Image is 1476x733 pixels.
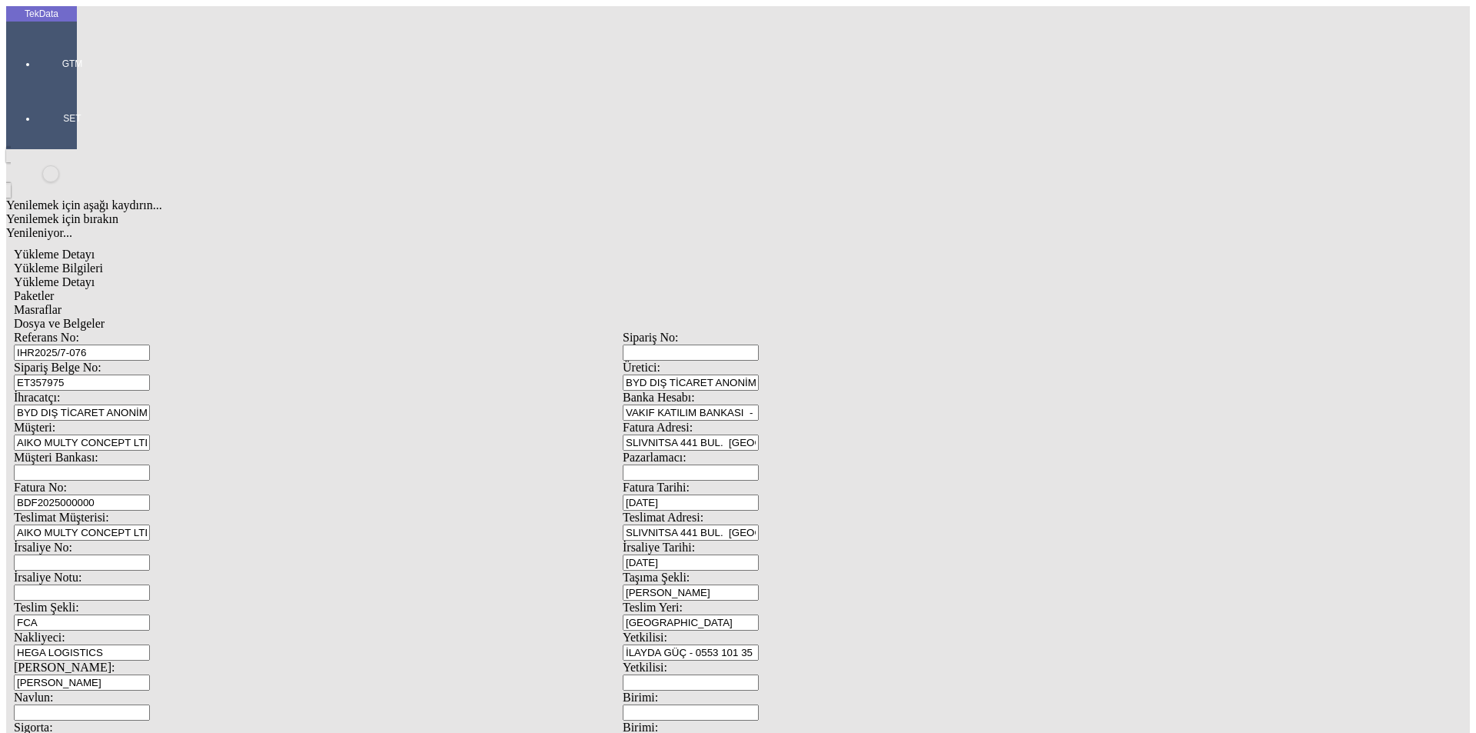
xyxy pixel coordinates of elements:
[14,303,61,316] span: Masraflar
[623,661,667,674] span: Yetkilisi:
[6,226,1239,240] div: Yenileniyor...
[14,289,54,302] span: Paketler
[14,451,98,464] span: Müşteri Bankası:
[14,248,95,261] span: Yükleme Detayı
[6,212,1239,226] div: Yenilemek için bırakın
[14,331,79,344] span: Referans No:
[623,571,690,584] span: Taşıma Şekli:
[14,601,79,614] span: Teslim Şekli:
[623,511,703,524] span: Teslimat Adresi:
[14,571,81,584] span: İrsaliye Notu:
[14,511,109,524] span: Teslimat Müşterisi:
[623,481,690,494] span: Fatura Tarihi:
[623,601,683,614] span: Teslim Yeri:
[14,361,101,374] span: Sipariş Belge No:
[14,541,72,554] span: İrsaliye No:
[6,8,77,20] div: TekData
[623,421,693,434] span: Fatura Adresi:
[14,661,115,674] span: [PERSON_NAME]:
[14,262,103,275] span: Yükleme Bilgileri
[14,317,105,330] span: Dosya ve Belgeler
[14,275,95,288] span: Yükleme Detayı
[623,331,678,344] span: Sipariş No:
[6,198,1239,212] div: Yenilemek için aşağı kaydırın...
[14,691,54,704] span: Navlun:
[14,391,60,404] span: İhracatçı:
[623,361,660,374] span: Üretici:
[623,451,686,464] span: Pazarlamacı:
[623,541,695,554] span: İrsaliye Tarihi:
[14,481,67,494] span: Fatura No:
[623,391,695,404] span: Banka Hesabı:
[49,58,95,70] span: GTM
[14,421,55,434] span: Müşteri:
[14,631,65,644] span: Nakliyeci:
[623,691,658,704] span: Birimi:
[49,112,95,125] span: SET
[623,631,667,644] span: Yetkilisi:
